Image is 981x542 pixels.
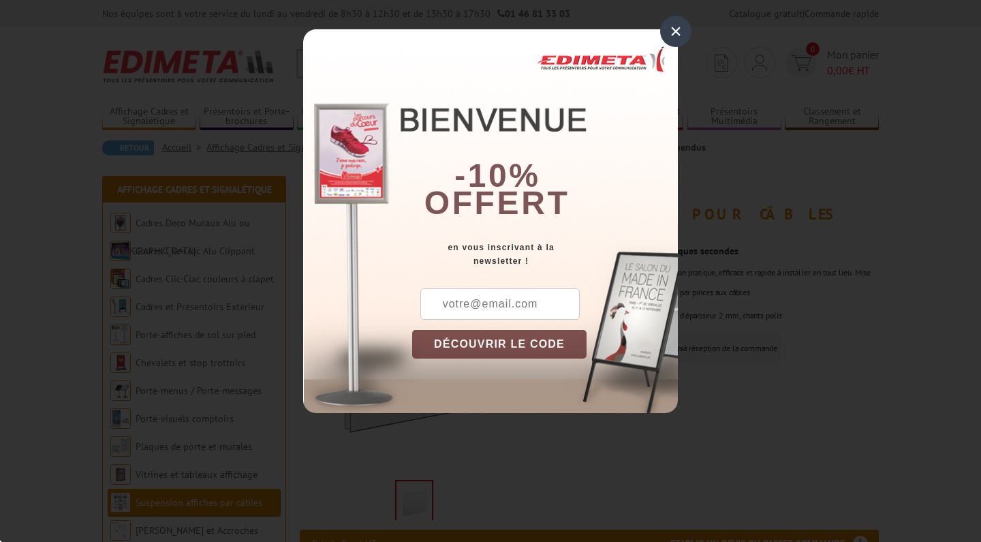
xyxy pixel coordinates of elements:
button: DÉCOUVRIR LE CODE [412,330,587,359]
div: en vous inscrivant à la newsletter ! [412,241,678,268]
div: × [660,16,691,47]
font: offert [424,185,570,221]
input: votre@email.com [420,288,580,320]
b: -10% [454,157,540,194]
